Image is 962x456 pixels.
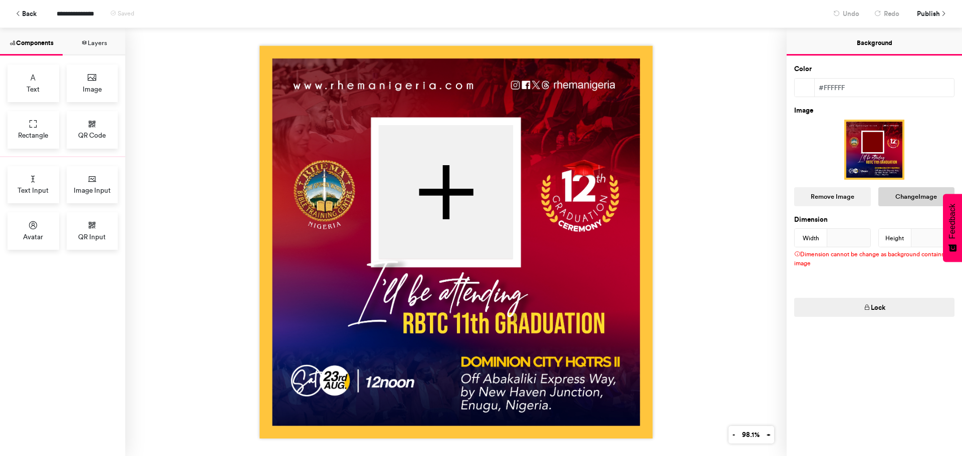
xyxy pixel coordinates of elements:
[78,130,106,140] span: QR Code
[27,84,40,94] span: Text
[787,247,962,275] div: Dimension cannot be change as background contains an image
[794,64,812,74] label: Color
[943,194,962,262] button: Feedback - Show survey
[78,232,106,242] span: QR Input
[815,79,954,97] div: #ffffff
[794,187,871,206] button: Remove Image
[794,215,828,225] label: Dimension
[794,106,813,116] label: Image
[787,28,962,56] button: Background
[23,232,43,242] span: Avatar
[83,84,102,94] span: Image
[18,185,49,195] span: Text Input
[729,426,739,443] button: -
[738,426,763,443] button: 98.1%
[74,185,111,195] span: Image Input
[794,298,954,317] button: Lock
[909,5,952,23] button: Publish
[10,5,42,23] button: Back
[879,229,911,248] div: Height
[260,46,653,438] img: Background
[948,204,957,239] span: Feedback
[878,187,955,206] button: ChangeImage
[118,10,134,17] span: Saved
[63,28,125,56] button: Layers
[18,130,48,140] span: Rectangle
[917,5,940,23] span: Publish
[795,229,827,248] div: Width
[763,426,774,443] button: +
